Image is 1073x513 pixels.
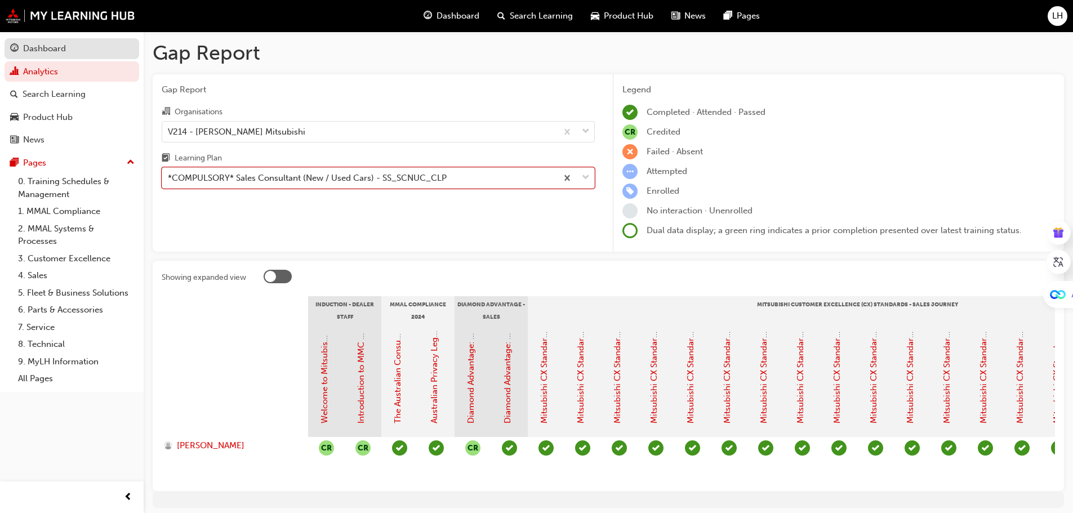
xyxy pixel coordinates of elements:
[622,164,638,179] span: learningRecordVerb_ATTEMPT-icon
[575,440,590,456] span: learningRecordVerb_PASS-icon
[465,440,480,456] button: null-icon
[671,9,680,23] span: news-icon
[795,440,810,456] span: learningRecordVerb_PASS-icon
[153,41,1064,65] h1: Gap Report
[538,440,554,456] span: learningRecordVerb_PASS-icon
[455,296,528,324] div: Diamond Advantage - Sales
[5,107,139,128] a: Product Hub
[175,106,222,118] div: Organisations
[10,113,19,123] span: car-icon
[737,10,760,23] span: Pages
[14,203,139,220] a: 1. MMAL Compliance
[724,9,732,23] span: pages-icon
[308,296,381,324] div: Induction - Dealer Staff
[502,286,513,423] a: Diamond Advantage: Sales Training
[6,8,135,23] img: mmal
[14,353,139,371] a: 9. MyLH Information
[5,61,139,82] a: Analytics
[23,133,44,146] div: News
[10,67,19,77] span: chart-icon
[612,440,627,456] span: learningRecordVerb_PASS-icon
[715,5,769,28] a: pages-iconPages
[23,88,86,101] div: Search Learning
[14,250,139,267] a: 3. Customer Excellence
[510,10,573,23] span: Search Learning
[124,490,132,505] span: prev-icon
[622,105,638,120] span: learningRecordVerb_COMPLETE-icon
[5,38,139,59] a: Dashboard
[168,172,447,185] div: *COMPULSORY* Sales Consultant (New / Used Cars) - SS_SCNUC_CLP
[5,153,139,173] button: Pages
[604,10,653,23] span: Product Hub
[175,153,222,164] div: Learning Plan
[502,440,517,456] span: learningRecordVerb_PASS-icon
[23,157,46,169] div: Pages
[1051,440,1066,456] span: learningRecordVerb_PASS-icon
[177,439,244,452] span: [PERSON_NAME]
[14,301,139,319] a: 6. Parts & Accessories
[1048,6,1067,26] button: LH
[381,296,455,324] div: MMAL Compliance 2024
[647,146,703,157] span: Failed · Absent
[319,440,334,456] button: null-icon
[1014,440,1030,456] span: learningRecordVerb_PASS-icon
[758,440,773,456] span: learningRecordVerb_PASS-icon
[582,5,662,28] a: car-iconProduct Hub
[162,154,170,164] span: learningplan-icon
[168,125,305,138] div: V214 - [PERSON_NAME] Mitsubishi
[647,107,765,117] span: Completed · Attended · Passed
[14,284,139,302] a: 5. Fleet & Business Solutions
[127,155,135,170] span: up-icon
[14,319,139,336] a: 7. Service
[868,440,883,456] span: learningRecordVerb_PASS-icon
[539,272,549,423] a: Mitsubishi CX Standards - Introduction
[164,439,297,452] a: [PERSON_NAME]
[5,84,139,105] a: Search Learning
[23,111,73,124] div: Product Hub
[424,9,432,23] span: guage-icon
[14,267,139,284] a: 4. Sales
[5,130,139,150] a: News
[647,166,687,176] span: Attempted
[647,186,679,196] span: Enrolled
[978,440,993,456] span: learningRecordVerb_PASS-icon
[684,10,706,23] span: News
[488,5,582,28] a: search-iconSearch Learning
[429,440,444,456] span: learningRecordVerb_PASS-icon
[647,225,1022,235] span: Dual data display; a green ring indicates a prior completion presented over latest training status.
[647,206,753,216] span: No interaction · Unenrolled
[14,336,139,353] a: 8. Technical
[10,44,19,54] span: guage-icon
[10,158,19,168] span: pages-icon
[14,370,139,387] a: All Pages
[497,9,505,23] span: search-icon
[831,440,847,456] span: learningRecordVerb_PASS-icon
[392,440,407,456] span: learningRecordVerb_PASS-icon
[582,124,590,139] span: down-icon
[162,83,595,96] span: Gap Report
[722,440,737,456] span: learningRecordVerb_PASS-icon
[622,184,638,199] span: learningRecordVerb_ENROLL-icon
[23,42,66,55] div: Dashboard
[466,284,476,423] a: Diamond Advantage: Fundamentals
[162,272,246,283] div: Showing expanded view
[591,9,599,23] span: car-icon
[10,135,19,145] span: news-icon
[647,127,680,137] span: Credited
[622,203,638,218] span: learningRecordVerb_NONE-icon
[1052,10,1063,23] span: LH
[622,83,1055,96] div: Legend
[14,220,139,250] a: 2. MMAL Systems & Processes
[415,5,488,28] a: guage-iconDashboard
[582,171,590,185] span: down-icon
[685,440,700,456] span: learningRecordVerb_PASS-icon
[648,440,664,456] span: learningRecordVerb_PASS-icon
[941,440,956,456] span: learningRecordVerb_PASS-icon
[10,90,18,100] span: search-icon
[5,36,139,153] button: DashboardAnalyticsSearch LearningProduct HubNews
[662,5,715,28] a: news-iconNews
